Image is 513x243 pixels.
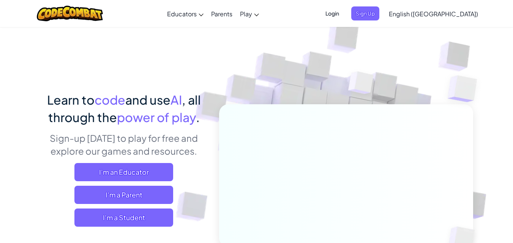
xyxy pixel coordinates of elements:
[74,209,173,227] button: I'm a Student
[163,3,207,24] a: Educators
[385,3,482,24] a: English ([GEOGRAPHIC_DATA])
[47,92,95,107] span: Learn to
[432,57,498,121] img: Overlap cubes
[95,92,125,107] span: code
[236,3,263,24] a: Play
[334,56,388,113] img: Overlap cubes
[167,10,197,18] span: Educators
[351,6,379,20] button: Sign Up
[125,92,170,107] span: and use
[196,110,200,125] span: .
[40,132,208,157] p: Sign-up [DATE] to play for free and explore our games and resources.
[170,92,182,107] span: AI
[37,6,103,21] img: CodeCombat logo
[207,3,236,24] a: Parents
[74,163,173,181] a: I'm an Educator
[240,10,252,18] span: Play
[74,186,173,204] a: I'm a Parent
[117,110,196,125] span: power of play
[321,6,344,20] button: Login
[389,10,478,18] span: English ([GEOGRAPHIC_DATA])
